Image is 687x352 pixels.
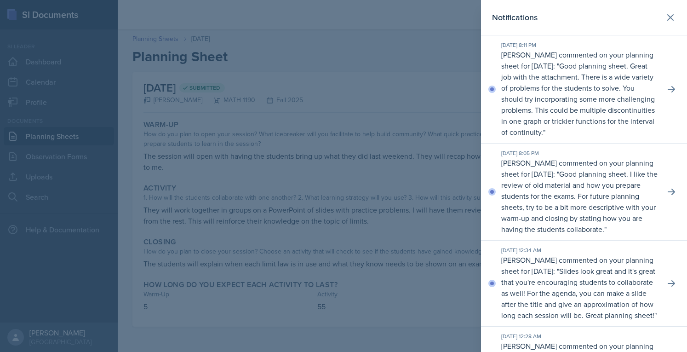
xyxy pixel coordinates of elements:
[501,61,655,137] p: Good planning sheet. Great job with the attachment. There is a wide variety of problems for the s...
[501,49,658,138] p: [PERSON_NAME] commented on your planning sheet for [DATE]: " "
[501,254,658,321] p: [PERSON_NAME] commented on your planning sheet for [DATE]: " "
[501,41,658,49] div: [DATE] 8:11 PM
[501,157,658,235] p: [PERSON_NAME] commented on your planning sheet for [DATE]: " "
[501,332,658,340] div: [DATE] 12:28 AM
[501,169,658,234] p: Good planning sheet. I like the review of old material and how you prepare students for the exams...
[501,149,658,157] div: [DATE] 8:05 PM
[501,266,655,320] p: Slides look great and it's great that you're encouraging students to collaborate as well! For the...
[492,11,538,24] h2: Notifications
[501,246,658,254] div: [DATE] 12:34 AM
